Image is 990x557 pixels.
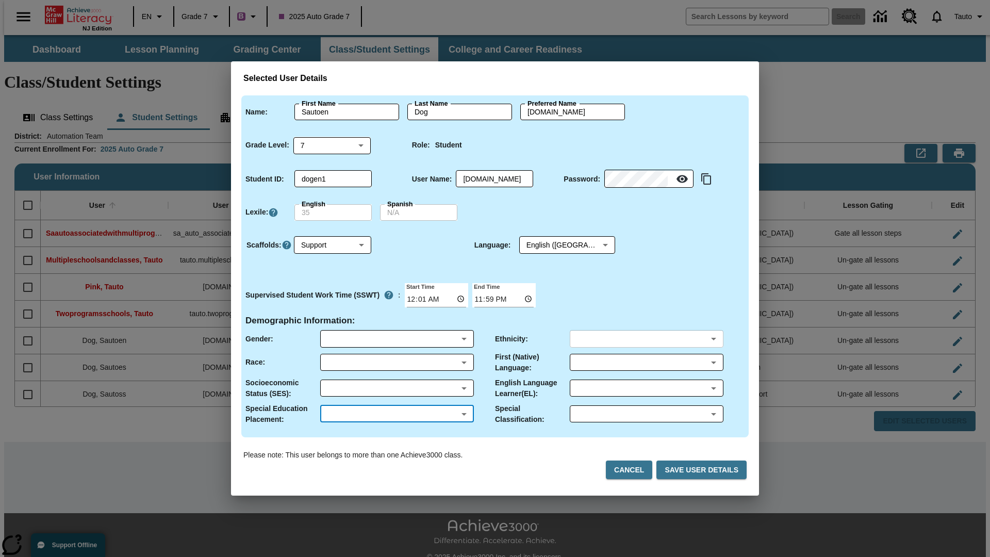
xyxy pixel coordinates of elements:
[415,99,448,108] label: Last Name
[519,237,615,254] div: English ([GEOGRAPHIC_DATA])
[282,240,292,251] button: Click here to know more about Scaffolds
[293,137,371,154] div: Grade Level
[246,240,282,251] p: Scaffolds :
[672,169,692,189] button: Reveal Password
[698,170,715,188] button: Copy text to clipboard
[245,286,401,304] div: :
[245,140,289,151] p: Grade Level :
[245,403,320,425] p: Special Education Placement :
[435,140,462,151] p: Student
[379,286,398,304] button: Supervised Student Work Time is the timeframe when students can take LevelSet and when lessons ar...
[564,174,600,185] p: Password :
[245,334,273,345] p: Gender :
[656,461,747,480] button: Save User Details
[472,282,500,290] label: End Time
[268,207,278,218] a: Click here to know more about Lexiles, Will open in new tab
[495,378,570,399] p: English Language Learner(EL) :
[495,352,570,373] p: First (Native) Language :
[243,450,463,461] p: Please note: This user belongs to more than one Achieve3000 class.
[387,200,413,209] label: Spanish
[243,74,747,84] h3: Selected User Details
[293,137,371,154] div: 7
[245,357,265,368] p: Race :
[302,200,325,209] label: English
[412,140,430,151] p: Role :
[519,237,615,254] div: Language
[294,237,371,254] div: Support
[412,174,452,185] p: User Name :
[527,99,576,108] label: Preferred Name
[245,316,355,326] h4: Demographic Information :
[245,378,320,399] p: Socioeconomic Status (SES) :
[245,290,379,301] p: Supervised Student Work Time (SSWT)
[474,240,511,251] p: Language :
[245,207,268,218] p: Lexile :
[405,282,435,290] label: Start Time
[294,237,371,254] div: Scaffolds
[245,174,284,185] p: Student ID :
[302,99,336,108] label: First Name
[294,171,372,187] div: Student ID
[245,107,268,118] p: Name :
[604,171,694,188] div: Password
[456,171,533,187] div: User Name
[606,461,652,480] button: Cancel
[495,334,528,345] p: Ethnicity :
[495,403,570,425] p: Special Classification :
